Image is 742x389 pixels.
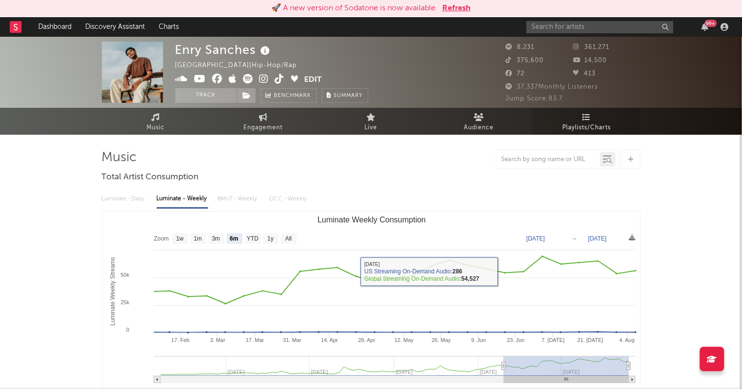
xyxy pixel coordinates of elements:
text: 28. Apr [358,337,375,343]
a: Playlists/Charts [533,108,641,135]
span: Live [365,122,378,134]
text: Luminate Weekly Consumption [317,216,426,224]
span: Playlists/Charts [562,122,611,134]
text: 7. [DATE] [542,337,565,343]
button: Edit [305,74,322,86]
div: Luminate - Weekly [157,191,208,207]
span: 14,500 [573,57,607,64]
a: Live [317,108,425,135]
div: 99 + [705,20,717,27]
text: 31. Mar [283,337,302,343]
text: 12. May [394,337,414,343]
input: Search for artists [527,21,673,33]
span: Music [146,122,165,134]
button: Track [175,88,237,103]
text: Zoom [154,236,169,243]
a: Music [102,108,210,135]
span: 72 [506,71,525,77]
text: 25k [120,299,129,305]
a: Benchmark [261,88,317,103]
text: 1y [267,236,274,243]
div: Enry Sanches [175,42,273,58]
text: 50k [120,272,129,278]
span: Jump Score: 83.7 [506,96,563,102]
div: [GEOGRAPHIC_DATA] | Hip-Hop/Rap [175,60,309,72]
span: Audience [464,122,494,134]
a: Discovery Assistant [78,17,152,37]
text: 17. Feb [171,337,189,343]
text: Luminate Weekly Streams [109,257,116,326]
text: 0 [126,327,129,333]
text: 23. Jun [507,337,525,343]
button: Refresh [442,2,471,14]
text: YTD [246,236,258,243]
text: 1w [176,236,184,243]
text: 26. May [431,337,451,343]
input: Search by song name or URL [497,156,600,164]
text: 3. Mar [210,337,225,343]
span: 8,231 [506,44,535,50]
text: 17. Mar [245,337,264,343]
text: → [572,235,577,242]
text: [DATE] [588,235,607,242]
span: 413 [573,71,596,77]
text: 14. Apr [321,337,338,343]
text: 1m [193,236,202,243]
span: Total Artist Consumption [102,171,199,183]
text: [DATE] [527,235,545,242]
span: Engagement [244,122,283,134]
span: Benchmark [274,90,311,102]
span: 361,271 [573,44,609,50]
text: 9. Jun [471,337,486,343]
a: Engagement [210,108,317,135]
text: All [285,236,291,243]
a: Charts [152,17,186,37]
text: 3m [212,236,220,243]
text: 21. [DATE] [577,337,603,343]
span: Summary [334,93,363,98]
text: 4. Aug [619,337,634,343]
a: Dashboard [31,17,78,37]
button: Summary [322,88,368,103]
button: 99+ [702,23,709,31]
text: 6m [230,236,238,243]
span: 375,600 [506,57,544,64]
a: Audience [425,108,533,135]
span: 37,337 Monthly Listeners [506,84,598,90]
div: 🚀 A new version of Sodatone is now available. [271,2,437,14]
